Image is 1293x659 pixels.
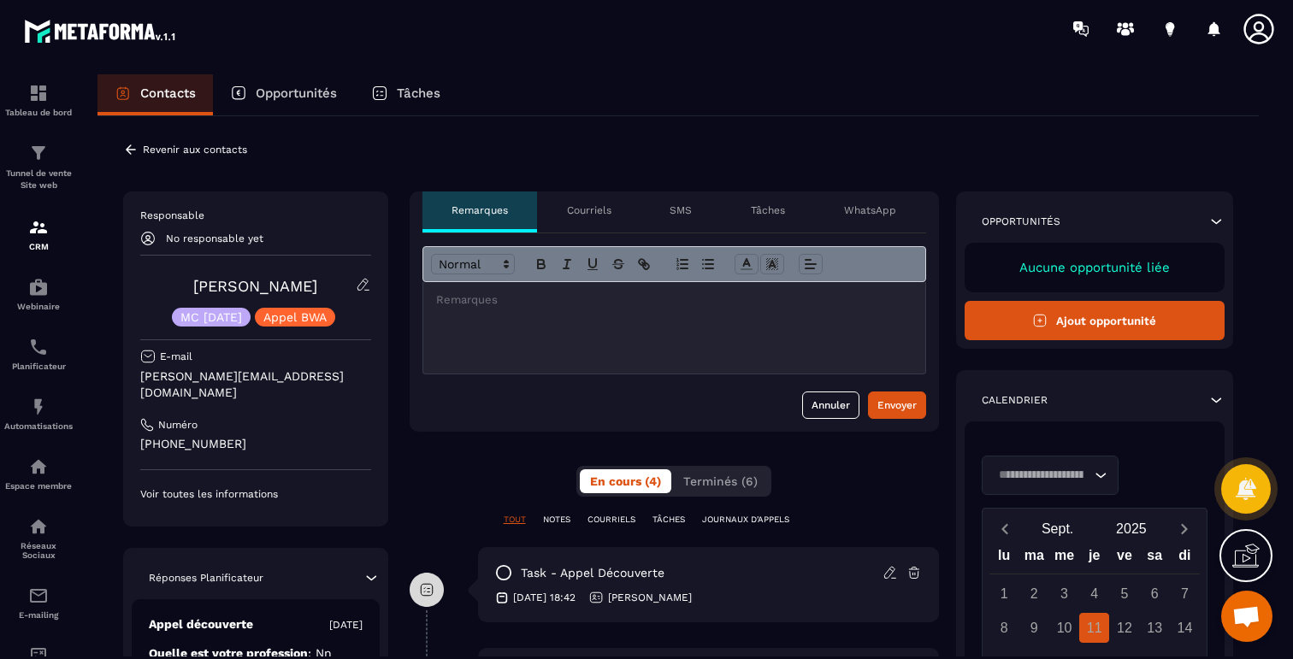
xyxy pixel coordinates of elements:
[673,469,768,493] button: Terminés (6)
[28,397,49,417] img: automations
[140,209,371,222] p: Responsable
[97,74,213,115] a: Contacts
[4,242,73,251] p: CRM
[24,15,178,46] img: logo
[256,85,337,101] p: Opportunités
[989,517,1021,540] button: Previous month
[4,324,73,384] a: schedulerschedulerPlanificateur
[166,232,263,244] p: No responsable yet
[1021,514,1095,544] button: Open months overlay
[844,203,896,217] p: WhatsApp
[982,215,1060,228] p: Opportunités
[1049,544,1079,574] div: me
[543,514,570,526] p: NOTES
[608,591,692,604] p: [PERSON_NAME]
[652,514,685,526] p: TÂCHES
[989,544,1018,574] div: lu
[1049,613,1079,643] div: 10
[982,393,1048,407] p: Calendrier
[4,70,73,130] a: formationformationTableau de bord
[4,481,73,491] p: Espace membre
[590,474,661,488] span: En cours (4)
[4,108,73,117] p: Tableau de bord
[1049,579,1079,609] div: 3
[158,418,198,432] p: Numéro
[397,85,440,101] p: Tâches
[982,456,1119,495] div: Search for option
[1079,544,1109,574] div: je
[1221,591,1272,642] div: Ouvrir le chat
[329,618,363,632] p: [DATE]
[1079,613,1109,643] div: 11
[580,469,671,493] button: En cours (4)
[4,204,73,264] a: formationformationCRM
[965,301,1225,340] button: Ajout opportunité
[1140,544,1170,574] div: sa
[1140,613,1170,643] div: 13
[28,217,49,238] img: formation
[1170,579,1200,609] div: 7
[28,83,49,103] img: formation
[521,565,664,581] p: task - Appel découverte
[149,571,263,585] p: Réponses Planificateur
[868,391,926,419] button: Envoyer
[4,421,73,431] p: Automatisations
[1140,579,1170,609] div: 6
[180,311,242,323] p: MC [DATE]
[4,610,73,620] p: E-mailing
[140,368,371,401] p: [PERSON_NAME][EMAIL_ADDRESS][DOMAIN_NAME]
[4,573,73,633] a: emailemailE-mailing
[140,487,371,501] p: Voir toutes les informations
[193,277,317,295] a: [PERSON_NAME]
[877,397,917,414] div: Envoyer
[354,74,458,115] a: Tâches
[513,591,576,604] p: [DATE] 18:42
[213,74,354,115] a: Opportunités
[140,436,371,452] p: [PHONE_NUMBER]
[989,579,1019,609] div: 1
[4,302,73,311] p: Webinaire
[1109,544,1139,574] div: ve
[670,203,692,217] p: SMS
[982,260,1208,275] p: Aucune opportunité liée
[452,203,508,217] p: Remarques
[567,203,611,217] p: Courriels
[1170,613,1200,643] div: 14
[160,350,192,363] p: E-mail
[1095,514,1168,544] button: Open years overlay
[993,466,1090,485] input: Search for option
[802,391,859,419] button: Annuler
[1079,579,1109,609] div: 4
[4,541,73,560] p: Réseaux Sociaux
[1109,579,1139,609] div: 5
[28,143,49,163] img: formation
[4,362,73,371] p: Planificateur
[263,311,327,323] p: Appel BWA
[1109,613,1139,643] div: 12
[1170,544,1200,574] div: di
[683,474,758,488] span: Terminés (6)
[28,516,49,537] img: social-network
[28,585,49,606] img: email
[4,168,73,191] p: Tunnel de vente Site web
[1019,613,1049,643] div: 9
[140,85,196,101] p: Contacts
[1019,579,1049,609] div: 2
[4,444,73,503] a: automationsautomationsEspace membre
[4,130,73,204] a: formationformationTunnel de vente Site web
[149,616,253,633] p: Appel découverte
[4,264,73,324] a: automationsautomationsWebinaire
[143,144,247,156] p: Revenir aux contacts
[28,337,49,357] img: scheduler
[702,514,789,526] p: JOURNAUX D'APPELS
[4,384,73,444] a: automationsautomationsAutomatisations
[28,456,49,477] img: automations
[1019,544,1049,574] div: ma
[989,613,1019,643] div: 8
[587,514,635,526] p: COURRIELS
[504,514,526,526] p: TOUT
[751,203,785,217] p: Tâches
[4,503,73,573] a: social-networksocial-networkRéseaux Sociaux
[1168,517,1200,540] button: Next month
[28,277,49,297] img: automations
